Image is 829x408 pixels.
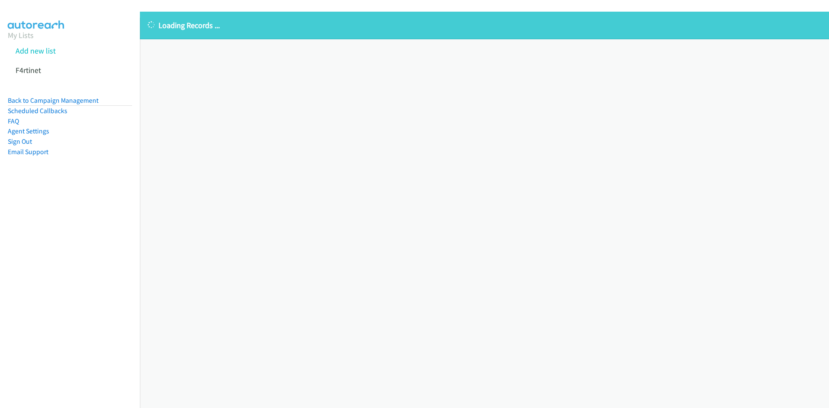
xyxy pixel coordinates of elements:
[8,117,19,125] a: FAQ
[16,65,41,75] a: F4rtinet
[16,46,56,56] a: Add new list
[8,127,49,135] a: Agent Settings
[8,107,67,115] a: Scheduled Callbacks
[8,137,32,145] a: Sign Out
[8,30,34,40] a: My Lists
[8,96,98,104] a: Back to Campaign Management
[8,148,48,156] a: Email Support
[148,19,821,31] p: Loading Records ...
